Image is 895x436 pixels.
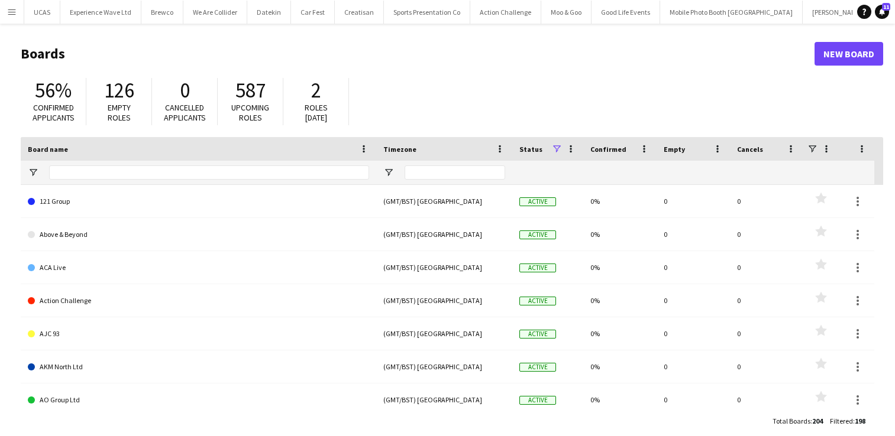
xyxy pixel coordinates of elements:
div: 0 [657,218,730,250]
span: 2 [311,77,321,103]
span: 0 [180,77,190,103]
button: Creatisan [335,1,384,24]
span: Active [519,363,556,372]
span: Active [519,197,556,206]
div: (GMT/BST) [GEOGRAPHIC_DATA] [376,317,512,350]
div: 0 [730,251,803,284]
span: Roles [DATE] [305,102,328,123]
div: 0 [657,350,730,383]
button: Car Fest [291,1,335,24]
span: Timezone [383,145,416,154]
a: AKM North Ltd [28,350,369,383]
div: 0% [583,350,657,383]
div: 0 [730,383,803,416]
div: 0 [730,317,803,350]
a: 121 Group [28,185,369,218]
div: (GMT/BST) [GEOGRAPHIC_DATA] [376,284,512,317]
span: 56% [35,77,72,103]
span: Filtered [830,417,853,425]
div: 0 [657,185,730,217]
div: 0 [730,284,803,317]
span: 587 [235,77,266,103]
span: Board name [28,145,68,154]
button: Good Life Events [592,1,660,24]
button: Open Filter Menu [28,167,38,178]
div: (GMT/BST) [GEOGRAPHIC_DATA] [376,251,512,284]
button: [PERSON_NAME] [803,1,873,24]
button: Brewco [141,1,183,24]
span: Active [519,297,556,305]
div: 0 [657,251,730,284]
div: 0% [583,317,657,350]
a: AO Group Ltd [28,383,369,417]
span: Total Boards [773,417,810,425]
a: 11 [875,5,889,19]
span: 126 [104,77,134,103]
div: (GMT/BST) [GEOGRAPHIC_DATA] [376,218,512,250]
a: AJC 93 [28,317,369,350]
span: Confirmed applicants [33,102,75,123]
button: Datekin [247,1,291,24]
span: 11 [882,3,890,11]
button: Mobile Photo Booth [GEOGRAPHIC_DATA] [660,1,803,24]
div: 0% [583,383,657,416]
h1: Boards [21,45,815,63]
span: Active [519,330,556,339]
button: Experience Wave Ltd [60,1,141,24]
a: New Board [815,42,883,66]
div: 0 [657,383,730,416]
div: 0 [730,185,803,217]
div: 0% [583,185,657,217]
a: Action Challenge [28,284,369,317]
div: 0% [583,251,657,284]
input: Board name Filter Input [49,165,369,180]
div: 0 [657,284,730,317]
div: 0% [583,218,657,250]
span: Active [519,263,556,272]
span: Active [519,230,556,239]
span: 198 [855,417,865,425]
span: 204 [812,417,823,425]
div: 0 [657,317,730,350]
span: Active [519,396,556,405]
button: Moo & Goo [541,1,592,24]
div: (GMT/BST) [GEOGRAPHIC_DATA] [376,350,512,383]
span: Cancelled applicants [164,102,206,123]
span: Confirmed [590,145,626,154]
div: 0 [730,218,803,250]
a: ACA Live [28,251,369,284]
div: (GMT/BST) [GEOGRAPHIC_DATA] [376,383,512,416]
span: Upcoming roles [231,102,269,123]
span: Cancels [737,145,763,154]
button: UCAS [24,1,60,24]
div: 0 [730,350,803,383]
div: (GMT/BST) [GEOGRAPHIC_DATA] [376,185,512,217]
div: : [773,409,823,432]
button: Sports Presentation Co [384,1,470,24]
input: Timezone Filter Input [405,165,505,180]
span: Status [519,145,542,154]
span: Empty [664,145,685,154]
a: Above & Beyond [28,218,369,251]
button: Action Challenge [470,1,541,24]
span: Empty roles [108,102,131,123]
div: : [830,409,865,432]
button: We Are Collider [183,1,247,24]
div: 0% [583,284,657,317]
button: Open Filter Menu [383,167,394,178]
